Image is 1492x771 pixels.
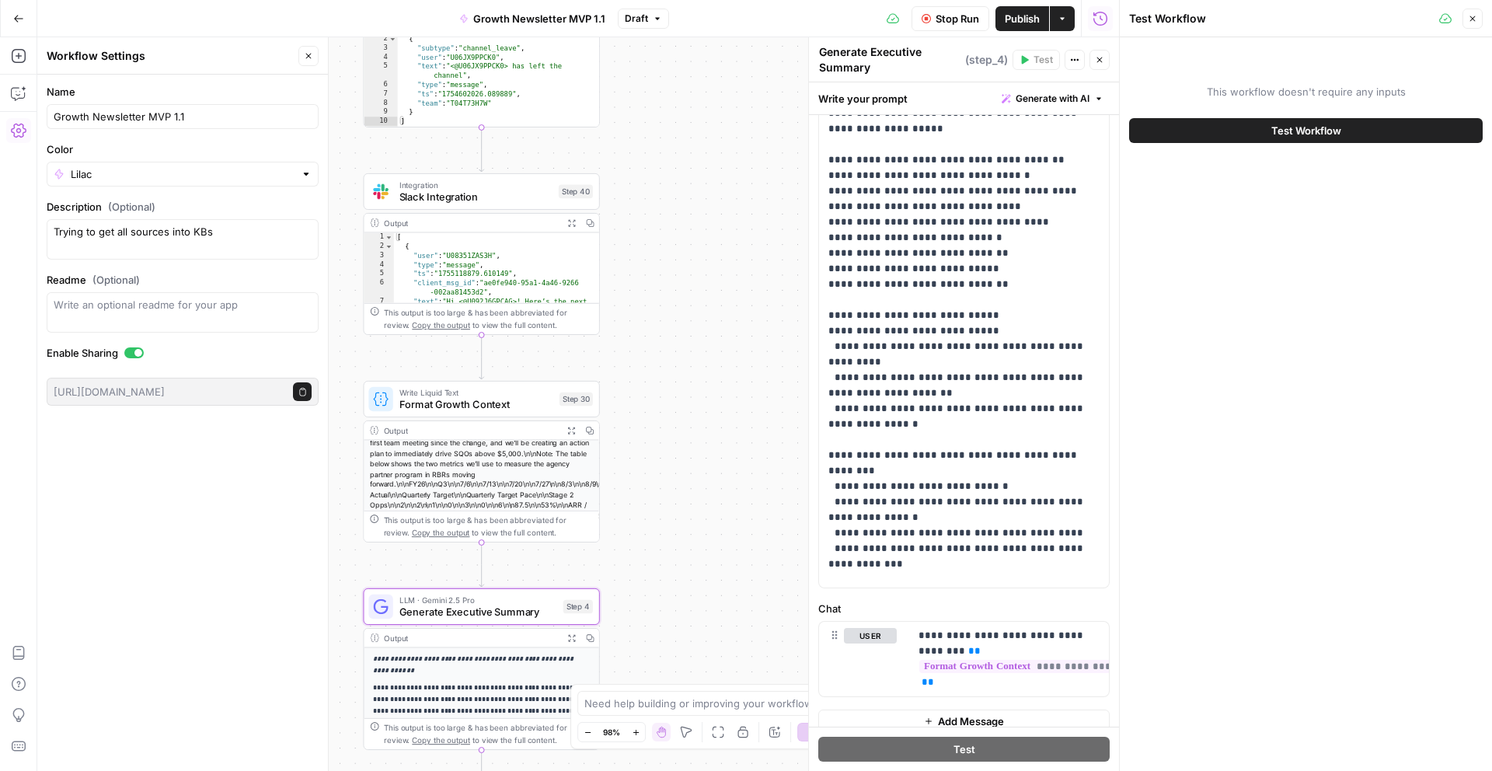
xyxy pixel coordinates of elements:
[384,307,593,331] div: This output is too large & has been abbreviated for review. to view the full content.
[819,44,961,75] textarea: Generate Executive Summary
[385,232,393,242] span: Toggle code folding, rows 1 through 9
[559,185,593,199] div: Step 40
[47,199,319,215] label: Description
[1271,123,1341,138] span: Test Workflow
[384,515,593,539] div: This output is too large & has been abbreviated for review. to view the full content.
[1129,84,1483,99] span: This workflow doesn't require any inputs
[399,605,557,620] span: Generate Executive Summary
[384,217,558,229] div: Output
[603,726,620,738] span: 98%
[912,6,989,31] button: Stop Run
[473,11,605,26] span: Growth Newsletter MVP 1.1
[563,600,593,614] div: Step 4
[364,44,397,53] div: 3
[399,179,553,191] span: Integration
[363,173,599,335] div: IntegrationSlack IntegrationStep 40Output[ { "user":"U08351ZAS3H", "type":"message", "ts":"175511...
[364,270,393,279] div: 5
[47,84,319,99] label: Name
[373,184,389,200] img: Slack-mark-RGB.png
[54,109,312,124] input: Untitled
[47,48,294,64] div: Workflow Settings
[1013,50,1060,70] button: Test
[818,710,1110,733] button: Add Message
[399,594,557,606] span: LLM · Gemini 2.5 Pro
[364,260,393,270] div: 4
[364,53,397,62] div: 4
[479,335,484,379] g: Edge from step_40 to step_30
[1016,92,1089,106] span: Generate with AI
[965,52,1008,68] span: ( step_4 )
[364,242,393,251] div: 2
[364,34,397,44] div: 2
[364,251,393,260] div: 3
[450,6,615,31] button: Growth Newsletter MVP 1.1
[938,713,1004,729] span: Add Message
[936,11,979,26] span: Stop Run
[364,89,397,99] div: 7
[953,741,975,757] span: Test
[1005,11,1040,26] span: Publish
[399,386,553,399] span: Write Liquid Text
[995,89,1110,109] button: Generate with AI
[54,224,312,255] textarea: Trying to get all sources into KBs
[364,80,397,89] div: 6
[71,166,295,182] input: Lilac
[818,601,1110,616] label: Chat
[818,737,1110,762] button: Test
[92,272,140,288] span: (Optional)
[364,107,397,117] div: 9
[389,34,397,44] span: Toggle code folding, rows 2 through 9
[364,99,397,108] div: 8
[364,232,393,242] div: 1
[819,622,897,696] div: user
[384,632,558,644] div: Output
[1034,53,1053,67] span: Test
[47,345,319,361] label: Enable Sharing
[363,381,599,542] div: Write Liquid TextFormat Growth ContextStep 30Output<growth-context> # Knowledge Base Context [{"i...
[412,528,470,537] span: Copy the output
[364,62,397,81] div: 5
[108,199,155,215] span: (Optional)
[559,392,593,406] div: Step 30
[1129,118,1483,143] button: Test Workflow
[364,278,393,297] div: 6
[385,242,393,251] span: Toggle code folding, rows 2 through 8
[47,272,319,288] label: Readme
[364,117,397,126] div: 10
[625,12,648,26] span: Draft
[412,320,470,330] span: Copy the output
[384,722,593,746] div: This output is too large & has been abbreviated for review. to view the full content.
[479,542,484,587] g: Edge from step_30 to step_4
[809,82,1119,114] div: Write your prompt
[384,424,558,437] div: Output
[47,141,319,157] label: Color
[479,127,484,172] g: Edge from step_39 to step_40
[399,190,553,205] span: Slack Integration
[364,297,393,645] div: 7
[618,9,669,29] button: Draft
[844,628,897,644] button: user
[399,397,553,413] span: Format Growth Context
[995,6,1049,31] button: Publish
[412,735,470,745] span: Copy the output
